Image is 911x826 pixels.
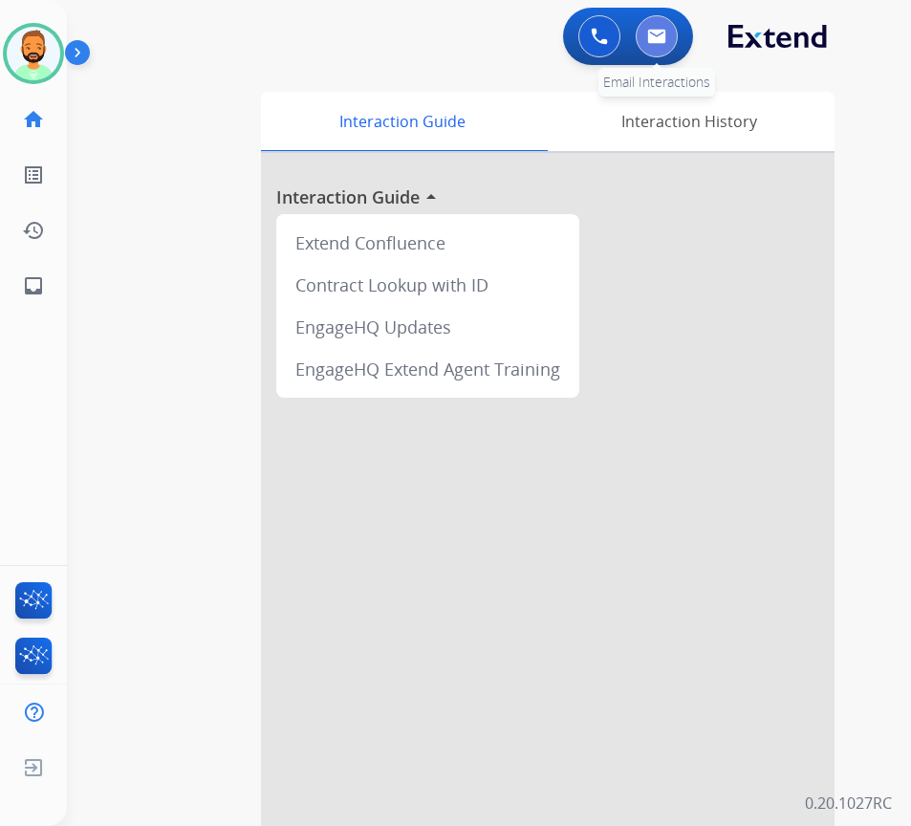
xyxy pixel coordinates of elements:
[284,306,572,348] div: EngageHQ Updates
[284,222,572,264] div: Extend Confluence
[22,108,45,131] mat-icon: home
[7,27,60,80] img: avatar
[22,163,45,186] mat-icon: list_alt
[284,348,572,390] div: EngageHQ Extend Agent Training
[805,792,892,815] p: 0.20.1027RC
[22,219,45,242] mat-icon: history
[543,92,835,151] div: Interaction History
[603,73,710,91] span: Email Interactions
[284,264,572,306] div: Contract Lookup with ID
[261,92,543,151] div: Interaction Guide
[22,274,45,297] mat-icon: inbox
